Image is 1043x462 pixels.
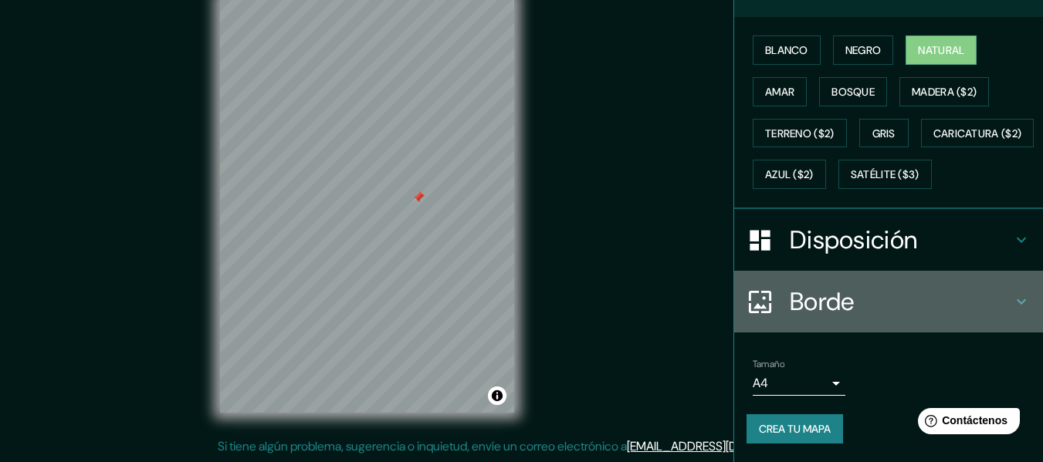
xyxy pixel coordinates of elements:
font: Disposición [790,224,917,256]
font: Satélite ($3) [851,168,919,182]
iframe: Lanzador de widgets de ayuda [906,402,1026,445]
div: A4 [753,371,845,396]
button: Caricatura ($2) [921,119,1035,148]
button: Bosque [819,77,887,106]
font: Gris [872,126,896,140]
font: Negro [845,43,882,57]
font: Caricatura ($2) [933,126,1022,140]
font: Azul ($2) [765,168,814,182]
font: A4 [753,375,768,391]
button: Activar o desactivar atribución [488,386,506,405]
button: Gris [859,119,909,148]
button: Terreno ($2) [753,119,847,148]
a: [EMAIL_ADDRESS][DOMAIN_NAME] [627,438,818,454]
button: Azul ($2) [753,160,826,189]
button: Amar [753,77,807,106]
font: Blanco [765,43,808,57]
div: Disposición [734,209,1043,271]
font: Bosque [831,85,875,99]
button: Satélite ($3) [838,160,932,189]
font: Si tiene algún problema, sugerencia o inquietud, envíe un correo electrónico a [218,438,627,454]
button: Natural [906,35,977,65]
font: Crea tu mapa [759,422,831,436]
div: Borde [734,271,1043,332]
font: Tamaño [753,358,784,370]
button: Blanco [753,35,821,65]
font: Madera ($2) [912,85,977,99]
font: Terreno ($2) [765,126,835,140]
button: Madera ($2) [899,77,989,106]
font: Natural [918,43,964,57]
button: Negro [833,35,894,65]
font: Amar [765,85,794,99]
button: Crea tu mapa [747,414,843,443]
font: Borde [790,285,855,318]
